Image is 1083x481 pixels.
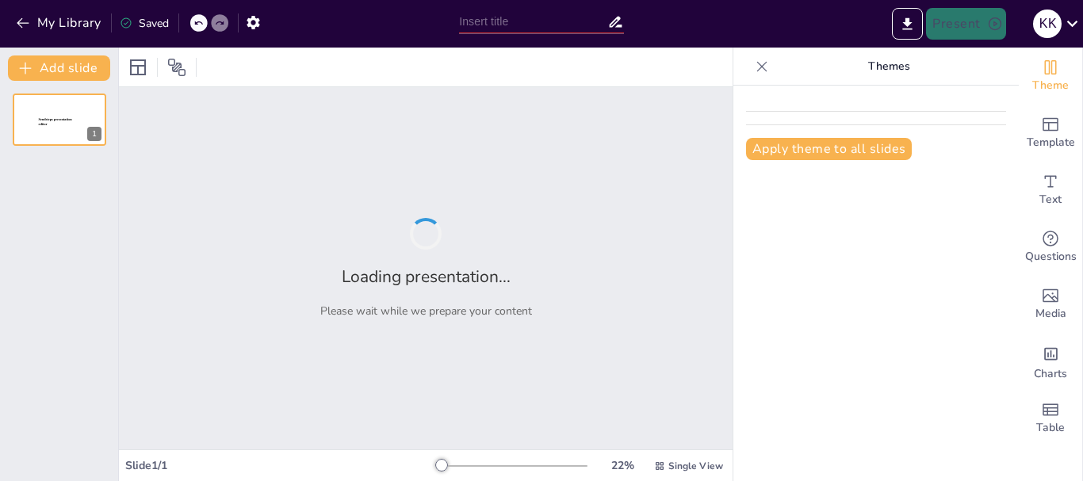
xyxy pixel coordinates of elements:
span: Table [1036,419,1065,437]
input: Insert title [459,10,607,33]
button: k k [1033,8,1062,40]
div: Add images, graphics, shapes or video [1019,276,1082,333]
div: 1 [13,94,106,146]
div: Add charts and graphs [1019,333,1082,390]
span: Text [1039,191,1062,208]
div: Get real-time input from your audience [1019,219,1082,276]
div: k k [1033,10,1062,38]
h2: Loading presentation... [342,265,511,288]
div: Saved [120,16,169,31]
span: Charts [1034,365,1067,383]
button: Add slide [8,55,110,81]
div: Add ready made slides [1019,105,1082,162]
span: Questions [1025,248,1077,265]
span: Theme [1032,77,1069,94]
div: Layout [125,55,151,80]
div: Slide 1 / 1 [125,458,435,473]
div: 1 [87,127,101,141]
button: My Library [12,10,108,36]
span: Media [1035,305,1066,323]
div: 22 % [603,458,641,473]
div: Add text boxes [1019,162,1082,219]
p: Themes [775,48,1003,86]
span: Sendsteps presentation editor [39,118,72,127]
div: Add a table [1019,390,1082,447]
span: Template [1027,134,1075,151]
button: Export to PowerPoint [892,8,923,40]
button: Present [926,8,1005,40]
button: Apply theme to all slides [746,138,912,160]
div: Change the overall theme [1019,48,1082,105]
span: Position [167,58,186,77]
span: Single View [668,460,723,472]
p: Please wait while we prepare your content [320,303,532,319]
